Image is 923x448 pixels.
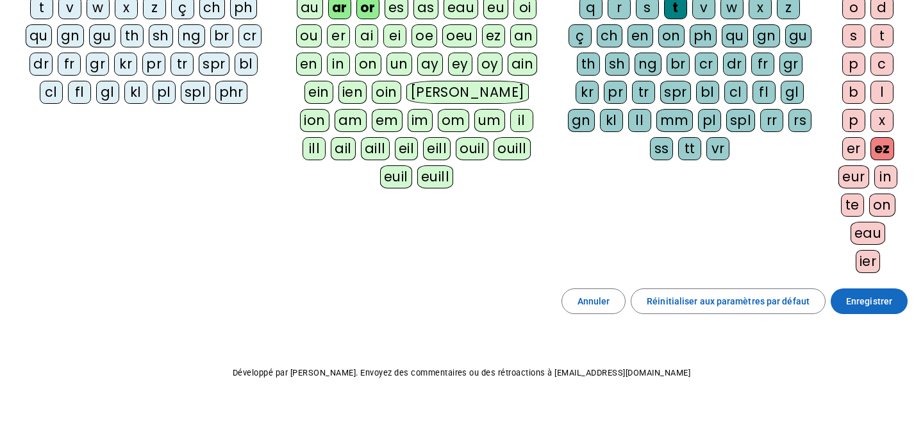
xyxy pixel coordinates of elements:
[851,222,886,245] div: eau
[335,109,367,132] div: am
[831,288,908,314] button: Enregistrer
[846,294,892,309] span: Enregistrer
[753,81,776,104] div: fl
[605,53,629,76] div: sh
[417,165,453,188] div: euill
[395,137,419,160] div: eil
[690,24,717,47] div: ph
[695,53,718,76] div: cr
[238,24,262,47] div: cr
[235,53,258,76] div: bl
[706,137,729,160] div: vr
[26,24,52,47] div: qu
[660,81,691,104] div: spr
[417,53,443,76] div: ay
[474,109,505,132] div: um
[406,81,529,104] div: [PERSON_NAME]
[841,194,864,217] div: te
[678,137,701,160] div: tt
[724,81,747,104] div: cl
[561,288,626,314] button: Annuler
[114,53,137,76] div: kr
[842,24,865,47] div: s
[722,24,748,47] div: qu
[508,53,538,76] div: ain
[355,24,378,47] div: ai
[199,53,229,76] div: spr
[57,24,84,47] div: gn
[86,53,109,76] div: gr
[178,24,205,47] div: ng
[412,24,437,47] div: oe
[300,109,329,132] div: ion
[372,109,403,132] div: em
[442,24,477,47] div: oeu
[153,81,176,104] div: pl
[303,137,326,160] div: ill
[656,109,693,132] div: mm
[170,53,194,76] div: tr
[597,24,622,47] div: ch
[628,24,653,47] div: en
[760,109,783,132] div: rr
[726,109,756,132] div: spl
[327,53,350,76] div: in
[58,53,81,76] div: fr
[635,53,661,76] div: ng
[372,81,401,104] div: oin
[696,81,719,104] div: bl
[870,109,894,132] div: x
[380,165,412,188] div: euil
[68,81,91,104] div: fl
[842,137,865,160] div: er
[842,53,865,76] div: p
[296,53,322,76] div: en
[753,24,780,47] div: gn
[361,137,390,160] div: aill
[779,53,802,76] div: gr
[838,165,869,188] div: eur
[751,53,774,76] div: fr
[408,109,433,132] div: im
[338,81,367,104] div: ien
[874,165,897,188] div: in
[121,24,144,47] div: th
[387,53,412,76] div: un
[124,81,147,104] div: kl
[448,53,472,76] div: ey
[149,24,173,47] div: sh
[667,53,690,76] div: br
[576,81,599,104] div: kr
[327,24,350,47] div: er
[870,53,894,76] div: c
[96,81,119,104] div: gl
[494,137,530,160] div: ouill
[870,81,894,104] div: l
[29,53,53,76] div: dr
[647,294,810,309] span: Réinitialiser aux paramètres par défaut
[781,81,804,104] div: gl
[788,109,811,132] div: rs
[842,81,865,104] div: b
[631,288,826,314] button: Réinitialiser aux paramètres par défaut
[723,53,746,76] div: dr
[856,250,881,273] div: ier
[600,109,623,132] div: kl
[210,24,233,47] div: br
[40,81,63,104] div: cl
[569,24,592,47] div: ç
[10,365,913,381] p: Développé par [PERSON_NAME]. Envoyez des commentaires ou des rétroactions à [EMAIL_ADDRESS][DOMAI...
[510,109,533,132] div: il
[423,137,451,160] div: eill
[438,109,469,132] div: om
[215,81,248,104] div: phr
[578,294,610,309] span: Annuler
[628,109,651,132] div: ll
[870,24,894,47] div: t
[604,81,627,104] div: pr
[785,24,811,47] div: gu
[577,53,600,76] div: th
[870,137,894,160] div: ez
[869,194,895,217] div: on
[482,24,505,47] div: ez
